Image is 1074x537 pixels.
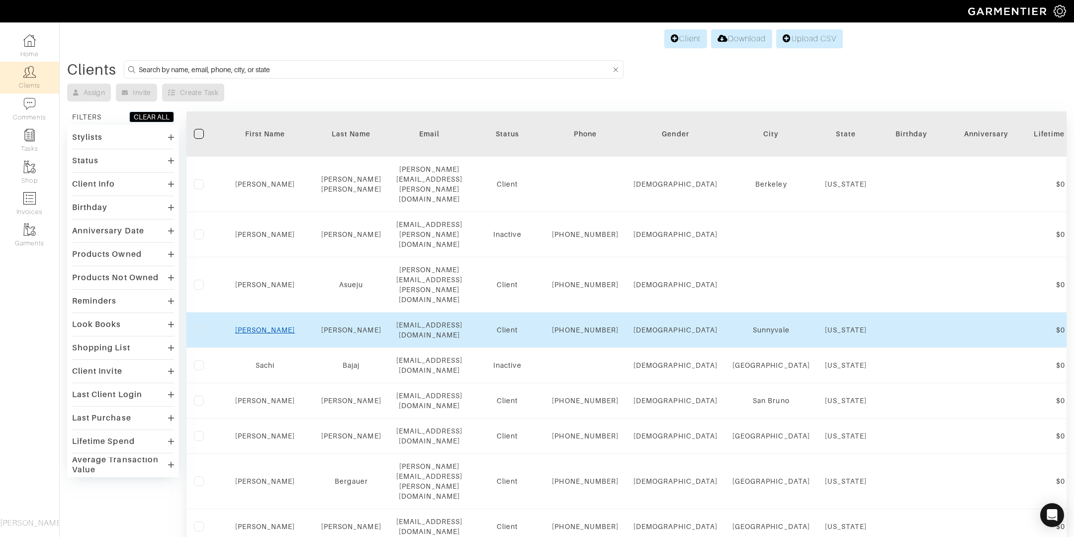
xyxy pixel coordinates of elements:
div: [PHONE_NUMBER] [552,476,619,486]
a: [PERSON_NAME] [235,180,295,188]
a: [PERSON_NAME] [235,523,295,531]
a: Download [711,29,772,48]
div: San Bruno [732,396,810,406]
div: [PHONE_NUMBER] [552,396,619,406]
div: [PHONE_NUMBER] [552,522,619,532]
div: Client [477,522,537,532]
div: First Name [224,129,306,139]
img: dashboard-icon-dbcd8f5a0b271acd01030246c82b418ddd0df26cd7fceb0bd07c9910d44c42f6.png [23,34,36,47]
div: [GEOGRAPHIC_DATA] [732,522,810,532]
div: [EMAIL_ADDRESS][DOMAIN_NAME] [396,391,463,411]
th: Toggle SortBy [216,111,314,157]
div: Client [477,325,537,335]
div: Last Name [321,129,381,139]
div: CLEAR ALL [134,112,170,122]
div: [DEMOGRAPHIC_DATA] [633,325,717,335]
div: [EMAIL_ADDRESS][DOMAIN_NAME] [396,320,463,340]
div: [US_STATE] [825,476,867,486]
div: Shopping List [72,343,130,353]
a: [PERSON_NAME] [PERSON_NAME] [321,175,381,193]
div: Client [477,179,537,189]
div: [PHONE_NUMBER] [552,280,619,290]
img: clients-icon-6bae9207a08558b7cb47a8932f037763ab4055f8c8b6bfacd5dc20c3e0201464.png [23,66,36,78]
div: Look Books [72,320,121,329]
a: [PERSON_NAME] [321,523,381,531]
a: [PERSON_NAME] [235,230,295,238]
div: [GEOGRAPHIC_DATA] [732,431,810,441]
div: Birthday [882,129,941,139]
a: [PERSON_NAME] [235,397,295,405]
a: Bajaj [343,361,359,369]
img: comment-icon-a0a6a9ef722e966f86d9cbdc48e553b5cf19dbc54f86b18d962a5391bc8f6eb6.png [23,98,36,110]
div: [US_STATE] [825,522,867,532]
div: Inactive [477,229,537,239]
div: Berkeley [732,179,810,189]
div: Last Client Login [72,390,142,400]
div: [DEMOGRAPHIC_DATA] [633,396,717,406]
div: [US_STATE] [825,396,867,406]
div: [PERSON_NAME][EMAIL_ADDRESS][PERSON_NAME][DOMAIN_NAME] [396,265,463,305]
div: Inactive [477,360,537,370]
div: Average Transaction Value [72,455,168,475]
div: FILTERS [72,112,101,122]
div: Client [477,431,537,441]
button: CLEAR ALL [129,111,174,122]
input: Search by name, email, phone, city, or state [139,63,611,76]
div: Client [477,280,537,290]
div: Anniversary [956,129,1016,139]
div: [EMAIL_ADDRESS][DOMAIN_NAME] [396,355,463,375]
img: reminder-icon-8004d30b9f0a5d33ae49ab947aed9ed385cf756f9e5892f1edd6e32f2345188e.png [23,129,36,141]
div: State [825,129,867,139]
div: [DEMOGRAPHIC_DATA] [633,360,717,370]
div: [DEMOGRAPHIC_DATA] [633,229,717,239]
a: Bergauer [335,477,368,485]
div: [GEOGRAPHIC_DATA] [732,476,810,486]
div: Client Info [72,179,115,189]
div: Anniversary Date [72,226,144,236]
div: [PERSON_NAME][EMAIL_ADDRESS][PERSON_NAME][DOMAIN_NAME] [396,461,463,501]
div: [PERSON_NAME][EMAIL_ADDRESS][PERSON_NAME][DOMAIN_NAME] [396,164,463,204]
th: Toggle SortBy [949,111,1023,157]
div: Open Intercom Messenger [1040,503,1064,527]
div: Email [396,129,463,139]
div: [EMAIL_ADDRESS][DOMAIN_NAME] [396,517,463,537]
div: [DEMOGRAPHIC_DATA] [633,431,717,441]
a: [PERSON_NAME] [235,326,295,334]
div: [US_STATE] [825,360,867,370]
th: Toggle SortBy [626,111,725,157]
div: [DEMOGRAPHIC_DATA] [633,179,717,189]
div: [EMAIL_ADDRESS][DOMAIN_NAME] [396,426,463,446]
div: Products Owned [72,249,142,259]
a: Sachi [256,361,274,369]
img: garmentier-logo-header-white-b43fb05a5012e4ada735d5af1a66efaba907eab6374d6393d1fbf88cb4ef424d.png [963,2,1054,20]
div: Lifetime Spend [72,436,135,446]
img: garments-icon-b7da505a4dc4fd61783c78ac3ca0ef83fa9d6f193b1c9dc38574b1d14d53ca28.png [23,223,36,236]
div: Stylists [72,132,102,142]
div: [EMAIL_ADDRESS][PERSON_NAME][DOMAIN_NAME] [396,219,463,249]
a: [PERSON_NAME] [321,432,381,440]
a: [PERSON_NAME] [321,326,381,334]
div: Clients [67,65,116,75]
div: Status [72,156,98,166]
div: Last Purchase [72,413,131,423]
a: [PERSON_NAME] [235,281,295,289]
div: [DEMOGRAPHIC_DATA] [633,522,717,532]
th: Toggle SortBy [874,111,949,157]
div: Birthday [72,203,107,213]
div: [DEMOGRAPHIC_DATA] [633,280,717,290]
th: Toggle SortBy [314,111,389,157]
div: [US_STATE] [825,325,867,335]
th: Toggle SortBy [470,111,544,157]
img: gear-icon-white-bd11855cb880d31180b6d7d6211b90ccbf57a29d726f0c71d8c61bd08dd39cc2.png [1054,5,1066,17]
div: Sunnyvale [732,325,810,335]
a: Asueju [339,281,363,289]
div: Gender [633,129,717,139]
a: Client [664,29,707,48]
div: Client Invite [72,366,122,376]
div: Reminders [72,296,116,306]
div: Client [477,476,537,486]
img: orders-icon-0abe47150d42831381b5fb84f609e132dff9fe21cb692f30cb5eec754e2cba89.png [23,192,36,205]
a: [PERSON_NAME] [235,477,295,485]
div: [PHONE_NUMBER] [552,325,619,335]
div: City [732,129,810,139]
